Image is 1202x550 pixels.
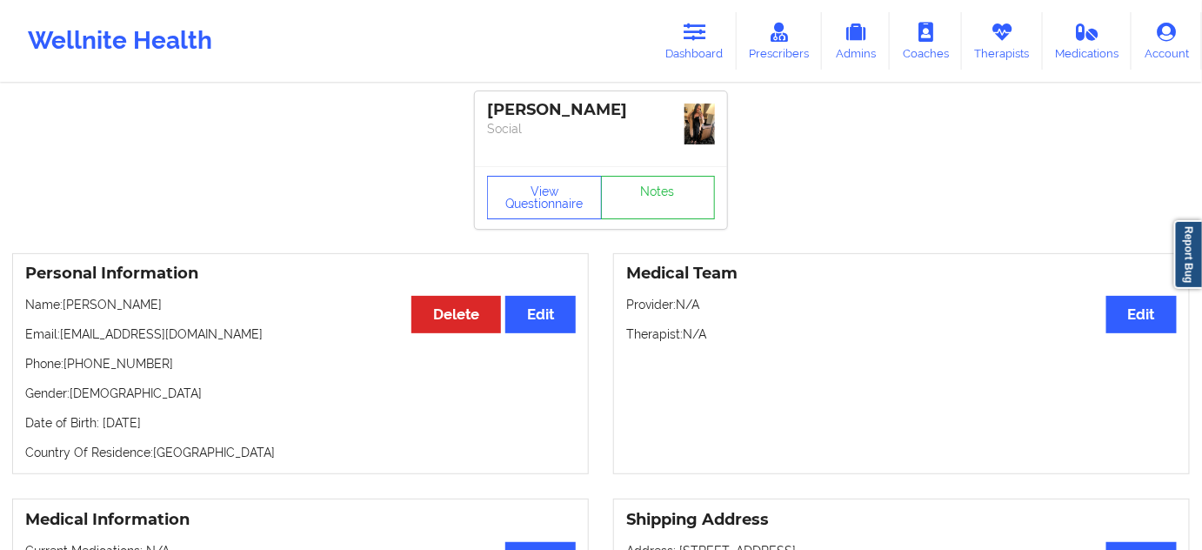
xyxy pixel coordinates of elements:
a: Notes [601,176,716,219]
button: Edit [1106,296,1177,333]
a: Admins [822,12,890,70]
img: 85495108-6bb8-4631-81aa-94566f1767ef_ac9f7d7a-fc0c-4926-b90b-757186bb5d24IMG_9979.jpeg [684,104,715,144]
button: Delete [411,296,501,333]
button: View Questionnaire [487,176,602,219]
a: Account [1132,12,1202,70]
h3: Medical Team [626,264,1177,284]
h3: Shipping Address [626,510,1177,530]
p: Phone: [PHONE_NUMBER] [25,355,576,372]
a: Medications [1043,12,1132,70]
p: Name: [PERSON_NAME] [25,296,576,313]
a: Coaches [890,12,962,70]
p: Provider: N/A [626,296,1177,313]
p: Date of Birth: [DATE] [25,414,576,432]
a: Dashboard [653,12,737,70]
p: Gender: [DEMOGRAPHIC_DATA] [25,385,576,402]
p: Email: [EMAIL_ADDRESS][DOMAIN_NAME] [25,325,576,343]
a: Therapists [962,12,1043,70]
p: Country Of Residence: [GEOGRAPHIC_DATA] [25,444,576,461]
a: Report Bug [1174,220,1202,289]
p: Therapist: N/A [626,325,1177,343]
button: Edit [505,296,576,333]
div: [PERSON_NAME] [487,100,715,120]
h3: Medical Information [25,510,576,530]
p: Social [487,120,715,137]
a: Prescribers [737,12,823,70]
h3: Personal Information [25,264,576,284]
